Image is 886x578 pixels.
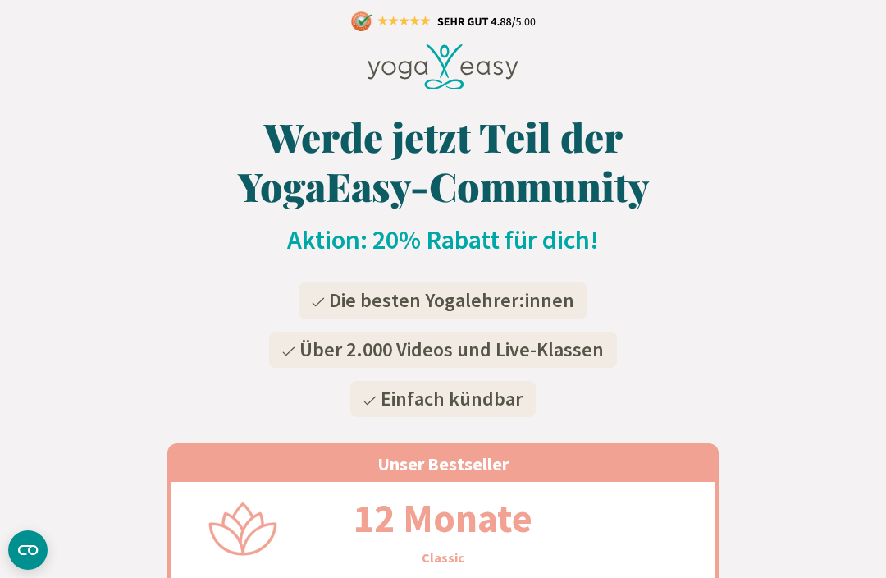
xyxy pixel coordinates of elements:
span: Die besten Yogalehrer:innen [329,287,574,313]
h3: Classic [422,548,464,567]
span: Unser Bestseller [377,452,509,475]
h2: 12 Monate [314,489,572,548]
span: Einfach kündbar [381,386,523,411]
h1: Werde jetzt Teil der YogaEasy-Community [167,112,719,210]
span: Über 2.000 Videos und Live-Klassen [299,337,604,362]
button: CMP-Widget öffnen [8,530,48,570]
